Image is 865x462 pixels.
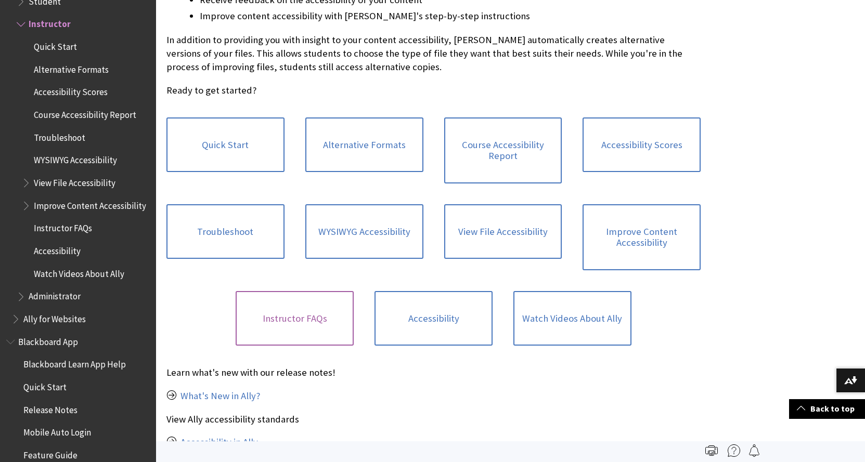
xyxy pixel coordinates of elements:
[180,390,260,402] a: What's New in Ally?
[34,129,85,143] span: Troubleshoot
[583,204,701,270] a: Improve Content Accessibility
[789,399,865,418] a: Back to top
[166,33,701,74] p: In addition to providing you with insight to your content accessibility, [PERSON_NAME] automatica...
[444,117,562,183] a: Course Accessibility Report
[34,61,109,75] span: Alternative Formats
[305,117,423,173] a: Alternative Formats
[166,84,701,97] p: Ready to get started?
[23,378,67,392] span: Quick Start
[34,84,108,98] span: Accessibility Scores
[18,333,78,347] span: Blackboard App
[29,16,71,30] span: Instructor
[513,291,631,346] a: Watch Videos About Ally
[305,204,423,259] a: WYSIWYG Accessibility
[23,310,86,324] span: Ally for Websites
[29,288,81,302] span: Administrator
[705,444,718,457] img: Print
[34,106,136,120] span: Course Accessibility Report
[34,152,117,166] span: WYSIWYG Accessibility
[583,117,701,173] a: Accessibility Scores
[166,413,701,426] p: View Ally accessibility standards
[34,197,146,211] span: Improve Content Accessibility
[166,117,285,173] a: Quick Start
[34,265,124,279] span: Watch Videos About Ally
[23,446,78,460] span: Feature Guide
[748,444,760,457] img: Follow this page
[23,355,126,369] span: Blackboard Learn App Help
[34,242,81,256] span: Accessibility
[23,424,91,438] span: Mobile Auto Login
[200,9,701,23] li: Improve content accessibility with [PERSON_NAME]'s step-by-step instructions
[236,291,354,346] a: Instructor FAQs
[34,220,92,234] span: Instructor FAQs
[23,401,78,415] span: Release Notes
[728,444,740,457] img: More help
[34,174,115,188] span: View File Accessibility
[34,38,77,52] span: Quick Start
[166,204,285,259] a: Troubleshoot
[180,436,258,448] a: Accessibility in Ally
[166,366,701,379] p: Learn what's new with our release notes!
[375,291,493,346] a: Accessibility
[444,204,562,259] a: View File Accessibility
